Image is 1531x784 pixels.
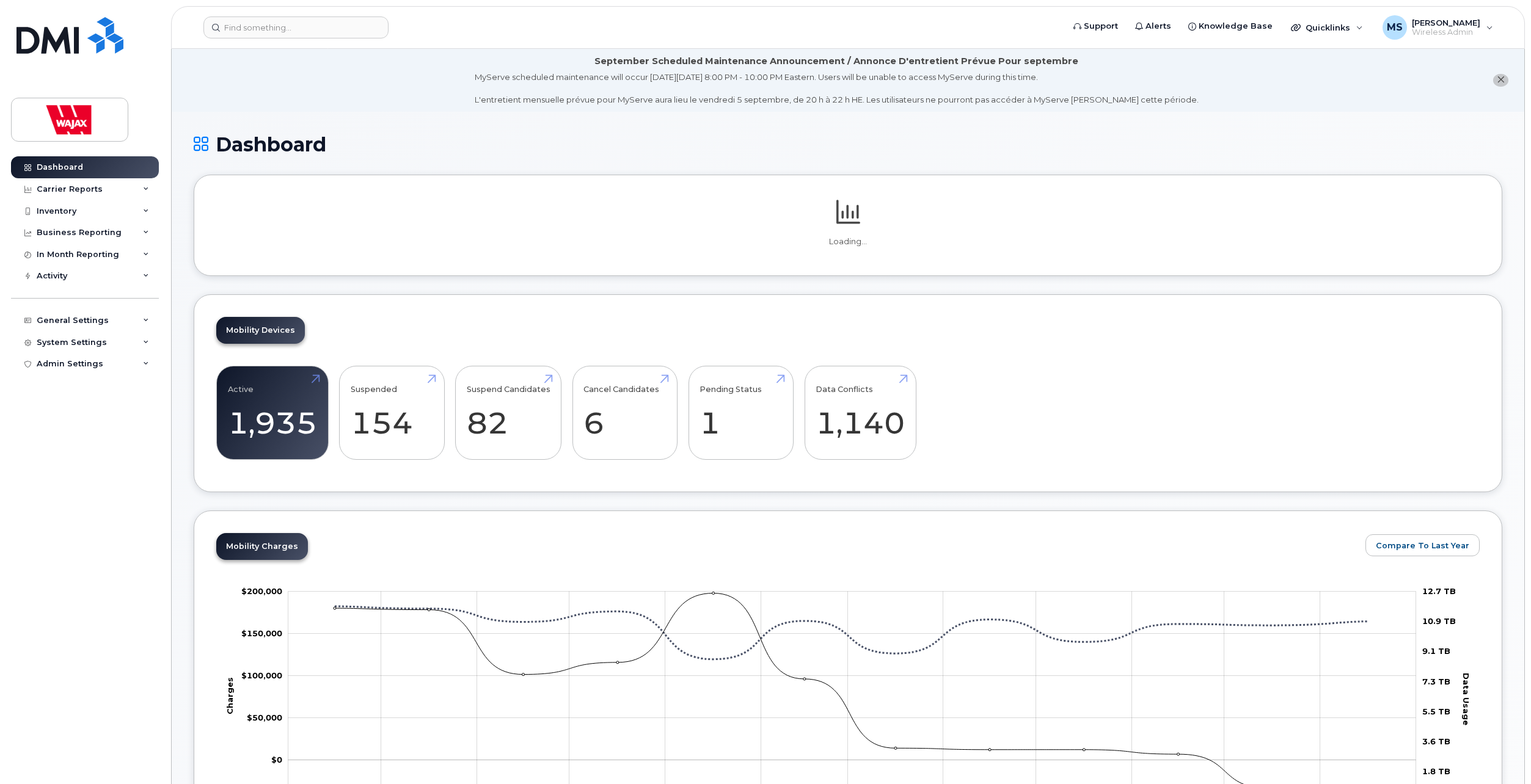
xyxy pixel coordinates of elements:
tspan: 3.6 TB [1422,736,1450,746]
a: Mobility Charges [216,533,308,560]
tspan: $150,000 [241,628,282,637]
tspan: $200,000 [241,586,282,595]
g: $0 [247,712,282,722]
p: Loading... [216,236,1480,247]
g: $0 [241,670,282,680]
div: September Scheduled Maintenance Announcement / Annonce D'entretient Prévue Pour septembre [594,55,1078,68]
tspan: 7.3 TB [1422,676,1450,686]
tspan: Charges [225,677,235,714]
g: $0 [241,628,282,637]
tspan: $100,000 [241,670,282,680]
span: Compare To Last Year [1376,540,1469,551]
a: Active 1,935 [228,372,317,453]
a: Suspended 154 [351,372,433,453]
a: Suspend Candidates 82 [467,372,550,453]
a: Pending Status 1 [700,372,782,453]
tspan: 1.8 TB [1422,766,1450,776]
tspan: $0 [271,754,282,764]
h1: Dashboard [194,134,1502,155]
a: Cancel Candidates 6 [583,372,666,453]
tspan: 12.7 TB [1422,586,1456,595]
tspan: 5.5 TB [1422,706,1450,716]
tspan: 10.9 TB [1422,615,1456,625]
tspan: $50,000 [247,712,282,722]
a: Mobility Devices [216,317,305,344]
tspan: Data Usage [1461,672,1471,725]
button: close notification [1493,74,1508,87]
a: Data Conflicts 1,140 [816,372,905,453]
button: Compare To Last Year [1365,534,1480,556]
tspan: 9.1 TB [1422,646,1450,656]
g: $0 [241,586,282,595]
div: MyServe scheduled maintenance will occur [DATE][DATE] 8:00 PM - 10:00 PM Eastern. Users will be u... [475,71,1199,106]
